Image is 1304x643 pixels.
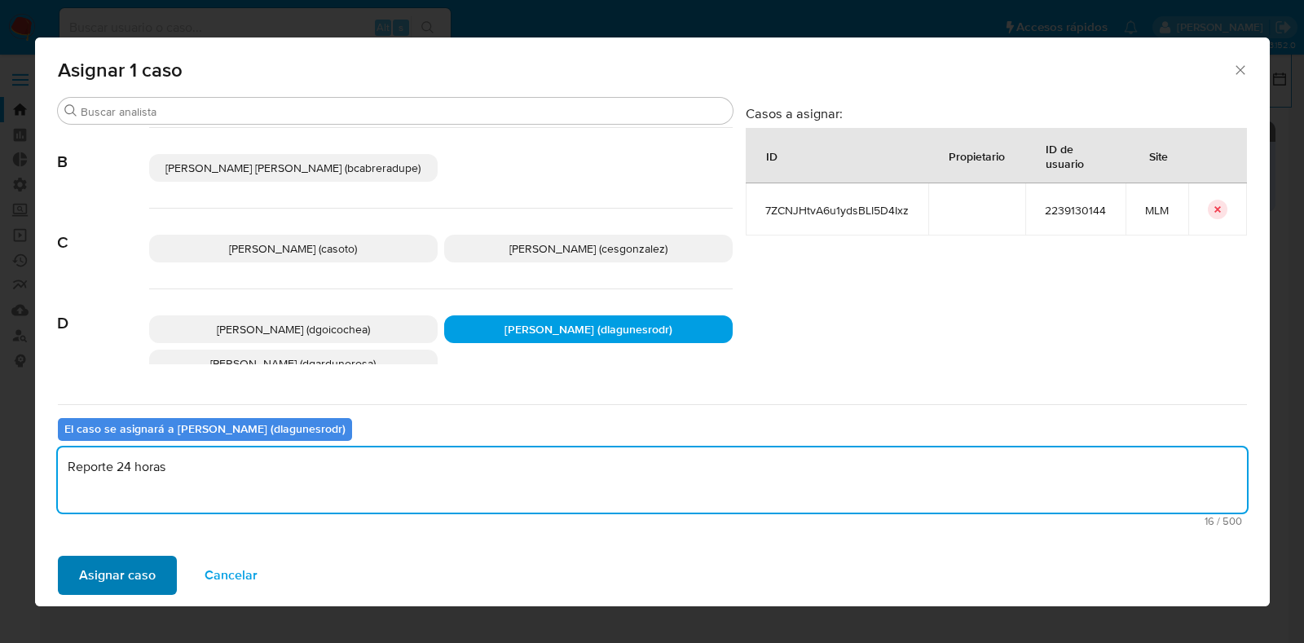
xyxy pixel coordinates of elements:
div: assign-modal [35,37,1270,606]
div: [PERSON_NAME] (dgardunorosa) [149,350,438,377]
span: 2239130144 [1045,203,1106,218]
span: Asignar 1 caso [58,60,1233,80]
span: Asignar caso [79,557,156,593]
input: Buscar analista [81,104,726,119]
button: Cerrar ventana [1232,62,1247,77]
div: [PERSON_NAME] (dlagunesrodr) [444,315,733,343]
div: ID [747,136,797,175]
span: [PERSON_NAME] (dgoicochea) [217,321,370,337]
div: [PERSON_NAME] (cesgonzalez) [444,235,733,262]
button: Asignar caso [58,556,177,595]
b: El caso se asignará a [PERSON_NAME] (dlagunesrodr) [64,421,346,437]
div: ID de usuario [1026,129,1125,183]
h3: Casos a asignar: [746,105,1247,121]
div: [PERSON_NAME] (casoto) [149,235,438,262]
span: [PERSON_NAME] [PERSON_NAME] (bcabreradupe) [165,160,421,176]
span: MLM [1145,203,1169,218]
span: C [58,209,149,253]
span: B [58,128,149,172]
span: [PERSON_NAME] (dlagunesrodr) [504,321,672,337]
div: Propietario [929,136,1024,175]
button: Buscar [64,104,77,117]
div: Site [1130,136,1187,175]
span: Cancelar [205,557,258,593]
span: [PERSON_NAME] (cesgonzalez) [509,240,667,257]
span: [PERSON_NAME] (dgardunorosa) [210,355,376,372]
span: D [58,289,149,333]
textarea: Reporte 24 horas [58,447,1247,513]
div: [PERSON_NAME] (dgoicochea) [149,315,438,343]
span: 7ZCNJHtvA6u1ydsBLI5D4Ixz [765,203,909,218]
div: [PERSON_NAME] [PERSON_NAME] (bcabreradupe) [149,154,438,182]
button: icon-button [1208,200,1227,219]
button: Cancelar [183,556,279,595]
span: Máximo 500 caracteres [63,516,1242,526]
span: [PERSON_NAME] (casoto) [229,240,357,257]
